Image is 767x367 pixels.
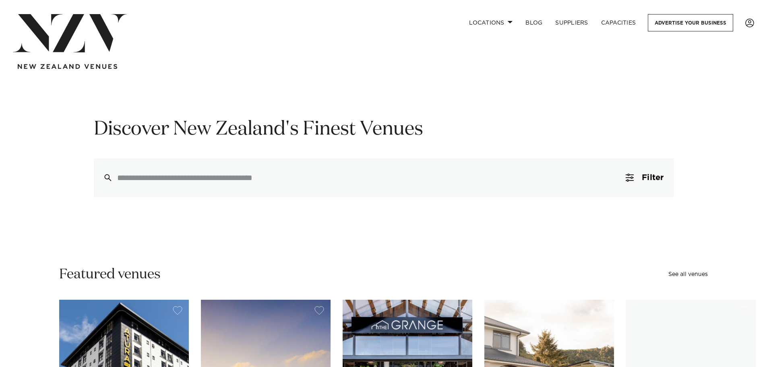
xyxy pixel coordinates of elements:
a: Advertise your business [648,14,733,31]
a: Capacities [595,14,643,31]
img: new-zealand-venues-text.png [18,64,117,69]
button: Filter [616,158,673,197]
span: Filter [642,174,664,182]
a: BLOG [519,14,549,31]
h2: Featured venues [59,265,161,284]
a: Locations [463,14,519,31]
a: See all venues [668,272,708,277]
h1: Discover New Zealand's Finest Venues [94,117,674,142]
img: nzv-logo.png [13,14,127,52]
a: SUPPLIERS [549,14,594,31]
